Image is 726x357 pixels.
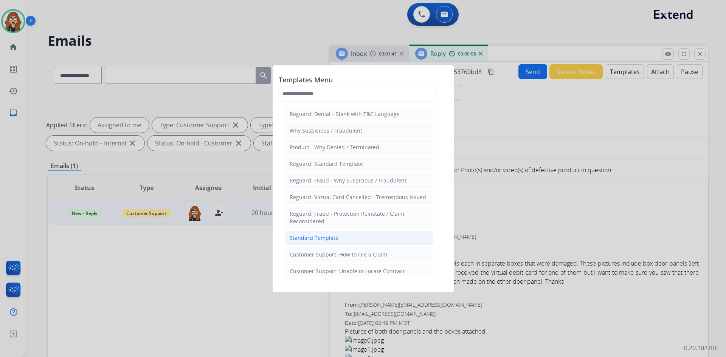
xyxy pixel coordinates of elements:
[290,177,406,184] div: Reguard: Fraud - Why Suspicious / Fraudulent
[290,127,362,134] div: Why Suspicious / Fraudulent
[290,193,426,201] div: Reguard: Virtual Card Cancelled - Tremendous Issued
[290,160,363,168] div: Reguard: Standard Template
[290,267,405,275] div: Customer Support: Unable to Locate Contract
[290,110,400,118] div: Reguard: Denial - Blank with T&C Language
[290,251,387,258] div: Customer Support: How to File a Claim
[279,74,448,87] span: Templates Menu
[290,234,338,242] div: Standard Template
[290,210,428,225] div: Reguard: Fraud - Protection Reinstate / Claim Reconsidered
[290,144,379,151] div: Product - Why Denied / Terminated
